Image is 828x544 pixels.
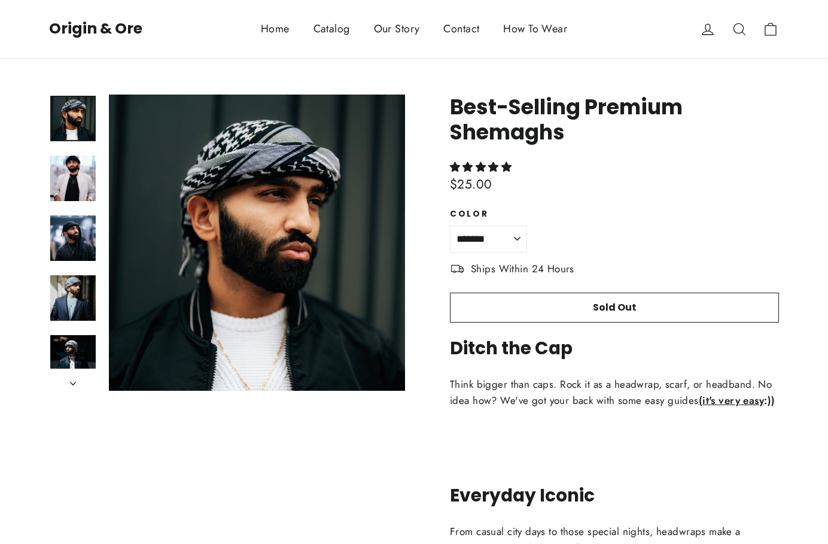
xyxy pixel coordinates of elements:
span: 5.00 stars [450,160,515,174]
a: How To Wear [491,14,579,44]
span: Ships Within 24 Hours [471,261,574,277]
span: $25.00 [450,175,492,193]
a: Origin & Ore [49,18,142,39]
a: Catalog [302,14,362,44]
img: Best-Selling Premium Shemaghs [50,156,96,201]
img: Best-Selling Premium Shemaghs [50,215,96,261]
strong: it's very easy [699,393,764,408]
strong: Ditch the Cap [450,336,573,360]
a: Best-Selling Premium Shemaghs [50,96,96,141]
img: Best-Selling Premium Shemaghs [50,335,96,381]
div: Primary [169,12,659,46]
p: Think bigger than caps. Rock it as a headwrap, scarf, or headband. No idea how? We've got your ba... [450,376,779,409]
label: Color [450,209,527,219]
span: ( [699,393,702,408]
img: Best-Selling Premium Shemaghs [50,275,96,321]
a: Our Story [362,14,432,44]
strong: :)) [764,393,775,408]
a: Contact [431,14,491,44]
strong: Everyday Iconic [450,483,595,507]
a: Home [249,14,302,44]
button: Sold Out [450,293,779,323]
span: Sold Out [593,300,637,314]
h1: Best-Selling Premium Shemaghs [450,95,779,145]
